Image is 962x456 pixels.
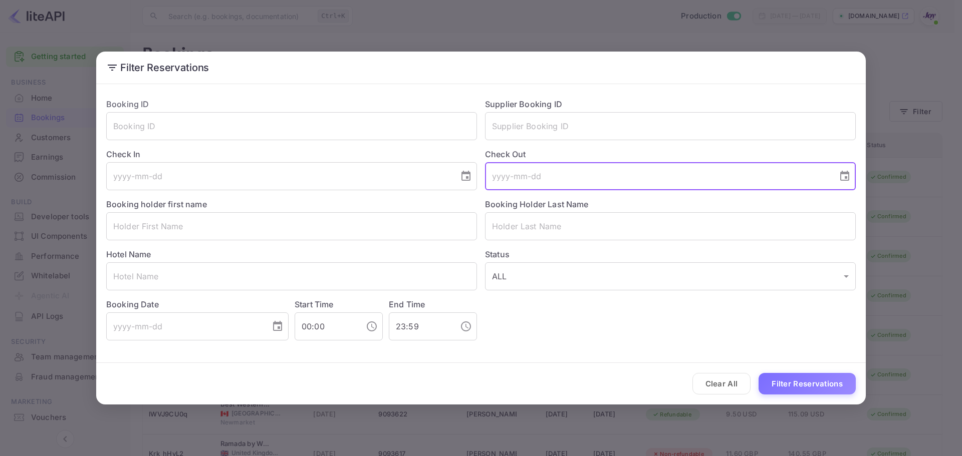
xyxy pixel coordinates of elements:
[485,262,856,290] div: ALL
[106,199,207,209] label: Booking holder first name
[485,99,562,109] label: Supplier Booking ID
[295,299,334,309] label: Start Time
[389,299,425,309] label: End Time
[295,312,358,340] input: hh:mm
[485,212,856,240] input: Holder Last Name
[362,316,382,336] button: Choose time, selected time is 12:00 AM
[692,373,751,394] button: Clear All
[106,148,477,160] label: Check In
[268,316,288,336] button: Choose date
[759,373,856,394] button: Filter Reservations
[106,212,477,240] input: Holder First Name
[485,112,856,140] input: Supplier Booking ID
[106,99,149,109] label: Booking ID
[96,52,866,84] h2: Filter Reservations
[456,316,476,336] button: Choose time, selected time is 11:59 PM
[835,166,855,186] button: Choose date
[106,162,452,190] input: yyyy-mm-dd
[485,162,831,190] input: yyyy-mm-dd
[106,112,477,140] input: Booking ID
[485,199,589,209] label: Booking Holder Last Name
[106,262,477,290] input: Hotel Name
[106,298,289,310] label: Booking Date
[456,166,476,186] button: Choose date
[106,312,264,340] input: yyyy-mm-dd
[485,248,856,260] label: Status
[106,249,151,259] label: Hotel Name
[485,148,856,160] label: Check Out
[389,312,452,340] input: hh:mm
